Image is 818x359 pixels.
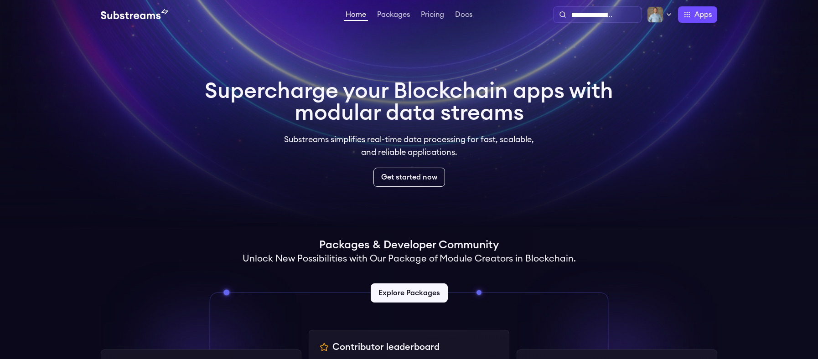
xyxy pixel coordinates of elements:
img: Profile [647,6,663,23]
h2: Unlock New Possibilities with Our Package of Module Creators in Blockchain. [243,252,576,265]
a: Get started now [373,168,445,187]
a: Home [344,11,368,21]
a: Packages [375,11,412,20]
a: Docs [453,11,474,20]
p: Substreams simplifies real-time data processing for fast, scalable, and reliable applications. [278,133,540,159]
h1: Supercharge your Blockchain apps with modular data streams [205,80,613,124]
a: Pricing [419,11,446,20]
span: Apps [694,9,712,20]
h1: Packages & Developer Community [319,238,499,252]
a: Explore Packages [371,283,448,303]
img: Substream's logo [101,9,168,20]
